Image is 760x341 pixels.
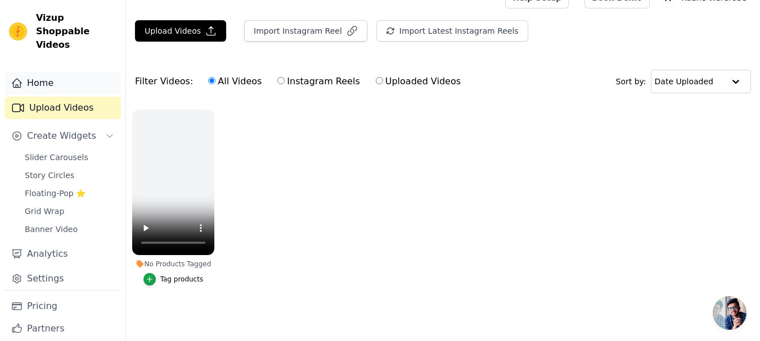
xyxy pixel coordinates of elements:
[18,167,121,183] a: Story Circles
[25,170,74,181] span: Story Circles
[143,273,204,285] button: Tag products
[208,74,262,89] label: All Videos
[5,72,121,94] a: Home
[713,296,746,330] a: Open chat
[376,20,528,42] button: Import Latest Instagram Reels
[25,188,86,199] span: Floating-Pop ⭐
[160,275,204,284] div: Tag products
[277,77,285,84] input: Instagram Reels
[18,149,121,165] a: Slider Carousels
[18,203,121,219] a: Grid Wrap
[25,152,88,163] span: Slider Carousels
[277,74,360,89] label: Instagram Reels
[36,11,116,52] span: Vizup Shoppable Videos
[376,77,383,84] input: Uploaded Videos
[5,267,121,290] a: Settings
[208,77,215,84] input: All Videos
[5,97,121,119] a: Upload Videos
[132,260,214,269] div: No Products Tagged
[244,20,367,42] button: Import Instagram Reel
[135,20,226,42] button: Upload Videos
[18,221,121,237] a: Banner Video
[27,129,96,143] span: Create Widgets
[5,317,121,340] a: Partners
[135,69,467,94] div: Filter Videos:
[5,295,121,317] a: Pricing
[375,74,461,89] label: Uploaded Videos
[5,243,121,265] a: Analytics
[25,224,78,235] span: Banner Video
[616,70,752,93] div: Sort by:
[5,125,121,147] button: Create Widgets
[18,185,121,201] a: Floating-Pop ⭐
[25,206,64,217] span: Grid Wrap
[9,22,27,40] img: Vizup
